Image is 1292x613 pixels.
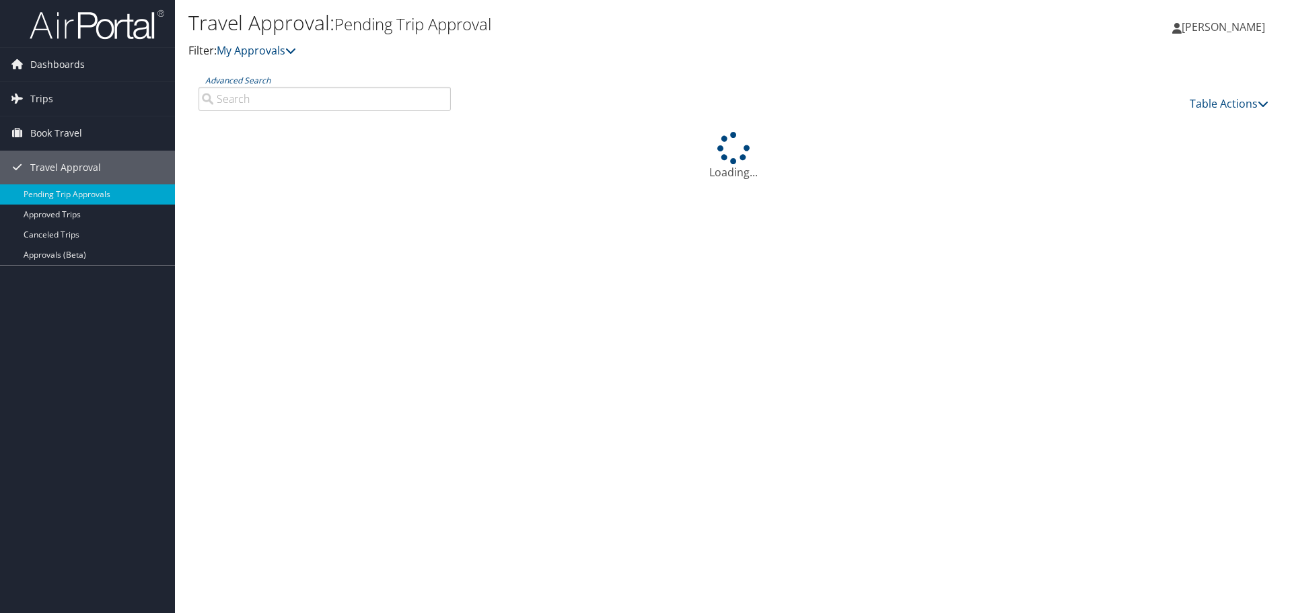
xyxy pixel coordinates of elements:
[1172,7,1279,47] a: [PERSON_NAME]
[1190,96,1268,111] a: Table Actions
[30,9,164,40] img: airportal-logo.png
[30,82,53,116] span: Trips
[188,132,1279,180] div: Loading...
[30,151,101,184] span: Travel Approval
[334,13,491,35] small: Pending Trip Approval
[188,9,915,37] h1: Travel Approval:
[199,87,451,111] input: Advanced Search
[205,75,271,86] a: Advanced Search
[1182,20,1265,34] span: [PERSON_NAME]
[188,42,915,60] p: Filter:
[217,43,296,58] a: My Approvals
[30,48,85,81] span: Dashboards
[30,116,82,150] span: Book Travel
